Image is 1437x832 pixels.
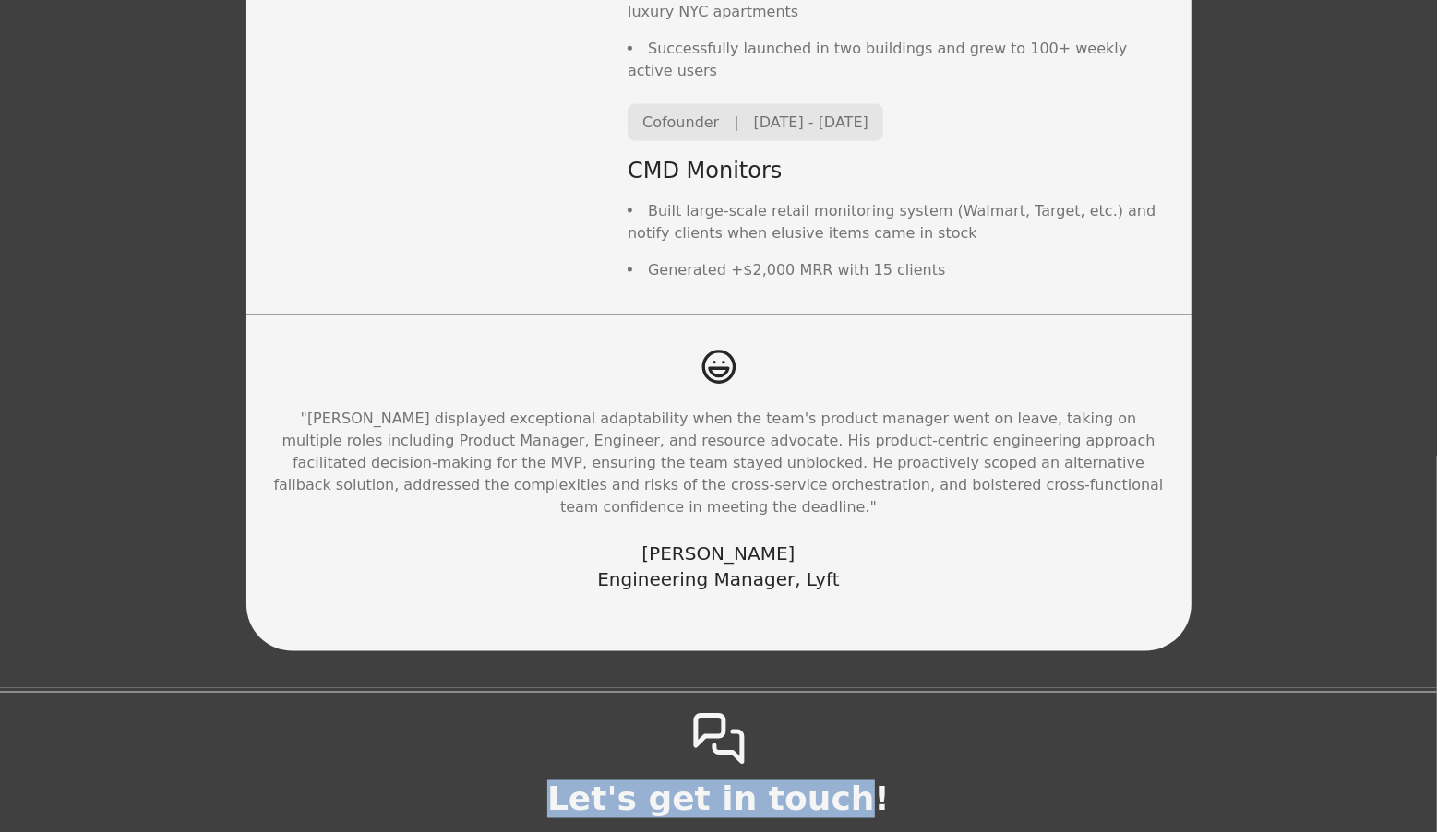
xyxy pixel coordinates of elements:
[628,156,1172,185] div: CMD Monitors
[628,259,1172,281] li: Generated +$2,000 MRR with 15 clients
[547,781,890,818] div: Let's get in touch!
[269,408,1169,518] button: "[PERSON_NAME] displayed exceptional adaptability when the team's product manager went on leave, ...
[642,112,719,134] div: Cofounder
[597,566,839,592] div: Engineering Manager, Lyft
[734,112,738,134] div: |
[628,200,1172,244] li: Built large-scale retail monitoring system (Walmart, Target, etc.) and notify clients when elusiv...
[597,541,839,566] div: [PERSON_NAME]
[628,38,1172,82] li: Successfully launched in two buildings and grew to 100+ weekly active users
[754,112,868,134] div: [DATE] - [DATE]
